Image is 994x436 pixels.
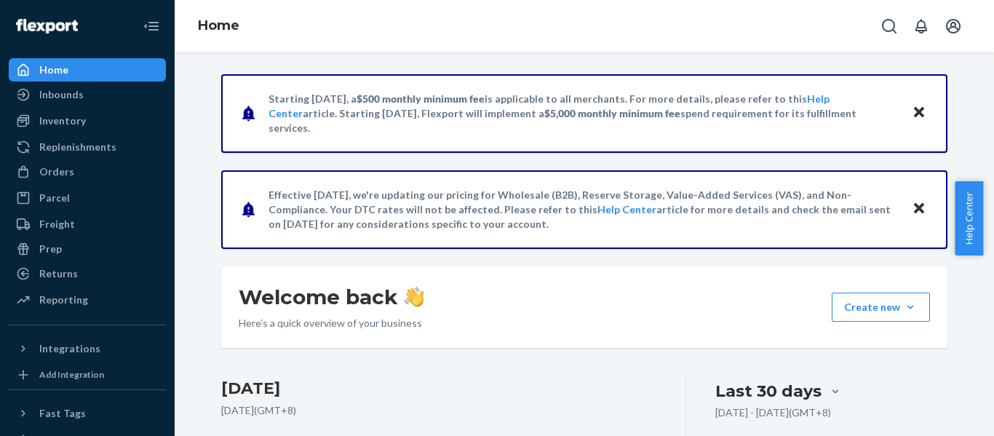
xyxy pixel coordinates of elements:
[39,406,86,421] div: Fast Tags
[715,380,822,403] div: Last 30 days
[9,366,166,384] a: Add Integration
[221,377,656,400] h3: [DATE]
[39,266,78,281] div: Returns
[269,188,898,231] p: Effective [DATE], we're updating our pricing for Wholesale (B2B), Reserve Storage, Value-Added Se...
[39,217,75,231] div: Freight
[9,262,166,285] a: Returns
[875,12,904,41] button: Open Search Box
[715,405,831,420] p: [DATE] - [DATE] ( GMT+8 )
[9,83,166,106] a: Inbounds
[9,58,166,82] a: Home
[910,199,929,220] button: Close
[907,12,936,41] button: Open notifications
[39,368,104,381] div: Add Integration
[186,5,251,47] ol: breadcrumbs
[939,12,968,41] button: Open account menu
[9,186,166,210] a: Parcel
[39,63,68,77] div: Home
[39,242,62,256] div: Prep
[597,203,656,215] a: Help Center
[832,293,930,322] button: Create new
[239,316,424,330] p: Here’s a quick overview of your business
[198,17,239,33] a: Home
[9,109,166,132] a: Inventory
[404,287,424,307] img: hand-wave emoji
[39,293,88,307] div: Reporting
[221,403,656,418] p: [DATE] ( GMT+8 )
[239,284,424,310] h1: Welcome back
[39,87,84,102] div: Inbounds
[910,103,929,124] button: Close
[39,140,116,154] div: Replenishments
[955,181,983,255] button: Help Center
[9,402,166,425] button: Fast Tags
[9,237,166,261] a: Prep
[39,114,86,128] div: Inventory
[9,288,166,312] a: Reporting
[39,341,100,356] div: Integrations
[137,12,166,41] button: Close Navigation
[544,107,680,119] span: $5,000 monthly minimum fee
[9,160,166,183] a: Orders
[9,337,166,360] button: Integrations
[16,19,78,33] img: Flexport logo
[9,213,166,236] a: Freight
[39,191,70,205] div: Parcel
[9,135,166,159] a: Replenishments
[357,92,485,105] span: $500 monthly minimum fee
[39,165,74,179] div: Orders
[269,92,898,135] p: Starting [DATE], a is applicable to all merchants. For more details, please refer to this article...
